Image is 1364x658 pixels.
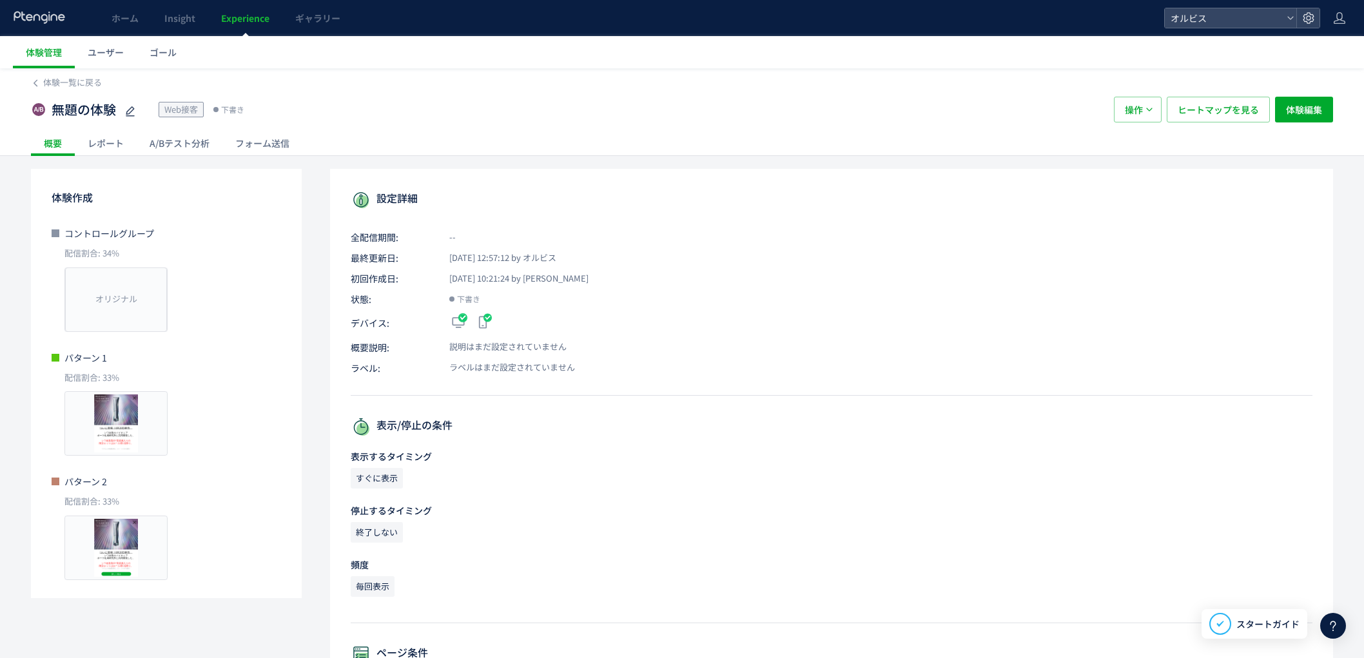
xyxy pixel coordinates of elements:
p: 配信割合: 33% [52,496,281,508]
span: -- [434,231,456,244]
p: 配信割合: 34% [52,247,281,260]
div: レポート [75,130,137,156]
span: ゴール [150,46,177,59]
span: 最終更新日: [351,251,434,264]
span: コントロールグループ [64,227,154,240]
span: 表示するタイミング [351,450,432,463]
span: デバイス: [351,316,434,329]
p: 設定詳細 [351,189,1312,210]
span: パターン 2 [64,475,107,488]
span: 下書き [221,103,244,116]
span: Insight [164,12,195,24]
span: 体験管理 [26,46,62,59]
button: 体験編集 [1275,97,1333,122]
span: 下書き [457,293,480,305]
span: 初回作成日: [351,272,434,285]
span: ホーム [112,12,139,24]
span: [DATE] 10:21:24 by [PERSON_NAME] [434,273,589,285]
span: 体験編集 [1286,97,1322,122]
span: 停止するタイミング [351,504,432,517]
span: 説明はまだ設定されていません [434,341,567,353]
span: スタートガイド [1236,617,1300,631]
span: [DATE] 12:57:12 by オルビス [434,252,556,264]
img: ab8648eca4660acbb62f52009eb2ac681755742018428.png [68,519,164,577]
span: 無題の体験 [52,101,116,119]
p: 配信割合: 33% [52,372,281,384]
p: 体験作成 [52,187,281,208]
span: オルビス [1167,8,1281,28]
span: 状態: [351,293,434,305]
img: a600e91fe1565cbe53ed8e592ab4759a1755742018322.png [68,394,164,452]
span: パターン 1 [64,351,107,364]
div: 概要 [31,130,75,156]
span: Experience [221,12,269,24]
div: A/Bテスト分析 [137,130,222,156]
span: 概要説明: [351,341,434,354]
span: ラベルはまだ設定されていません [434,362,575,374]
div: フォーム送信 [222,130,302,156]
p: 表示/停止の条件 [351,416,1312,437]
button: ヒートマップを見る [1167,97,1270,122]
span: 操作 [1125,97,1143,122]
div: オリジナル [65,267,167,332]
span: ヒートマップを見る [1178,97,1259,122]
span: 毎回表示 [351,576,395,597]
span: Web接客 [164,103,198,115]
span: 頻度 [351,558,369,571]
span: 全配信期間: [351,231,434,244]
span: ギャラリー [295,12,340,24]
span: ユーザー [88,46,124,59]
span: 終了しない [351,522,403,543]
span: すぐに表示 [351,468,403,489]
span: ラベル: [351,362,434,374]
span: 体験一覧に戻る [43,76,102,88]
button: 操作 [1114,97,1162,122]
